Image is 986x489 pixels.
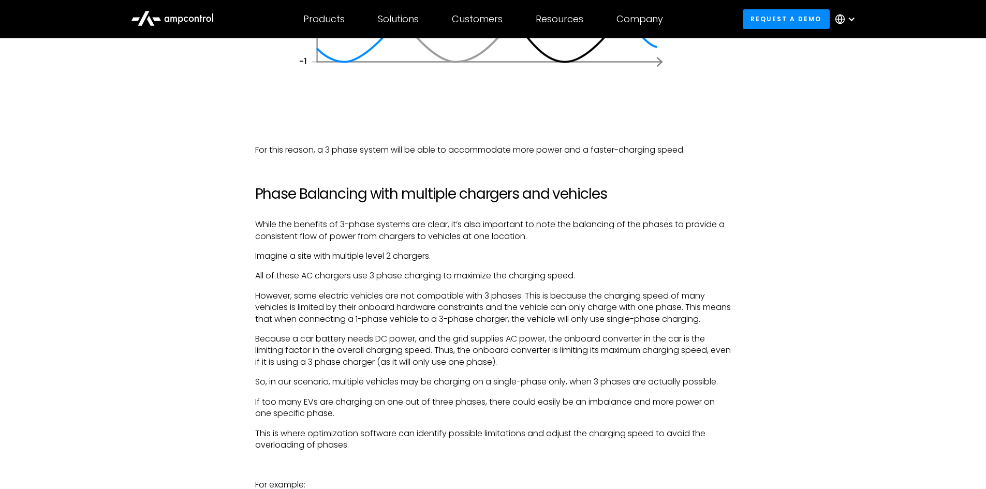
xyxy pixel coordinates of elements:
[255,376,731,388] p: So, in our scenario, multiple vehicles may be charging on a single-phase only, when 3 phases are ...
[255,185,731,203] h2: Phase Balancing with multiple chargers and vehicles
[536,13,583,25] div: Resources
[255,333,731,368] p: Because a car battery needs DC power, and the grid supplies AC power, the onboard converter in th...
[255,428,731,451] p: This is where optimization software can identify possible limitations and adjust the charging spe...
[616,13,663,25] div: Company
[255,144,731,156] p: For this reason, a 3 phase system will be able to accommodate more power and a faster-charging sp...
[378,13,419,25] div: Solutions
[452,13,503,25] div: Customers
[303,13,345,25] div: Products
[255,459,731,470] p: ‍
[255,290,731,325] p: However, some electric vehicles are not compatible with 3 phases. This is because the charging sp...
[255,270,731,281] p: All of these AC chargers use 3 phase charging to maximize the charging speed.
[255,219,731,242] p: While the benefits of 3-phase systems are clear, it’s also important to note the balancing of the...
[743,9,830,28] a: Request a demo
[255,250,731,262] p: Imagine a site with multiple level 2 chargers.
[255,396,731,420] p: If too many EVs are charging on one out of three phases, there could easily be an imbalance and m...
